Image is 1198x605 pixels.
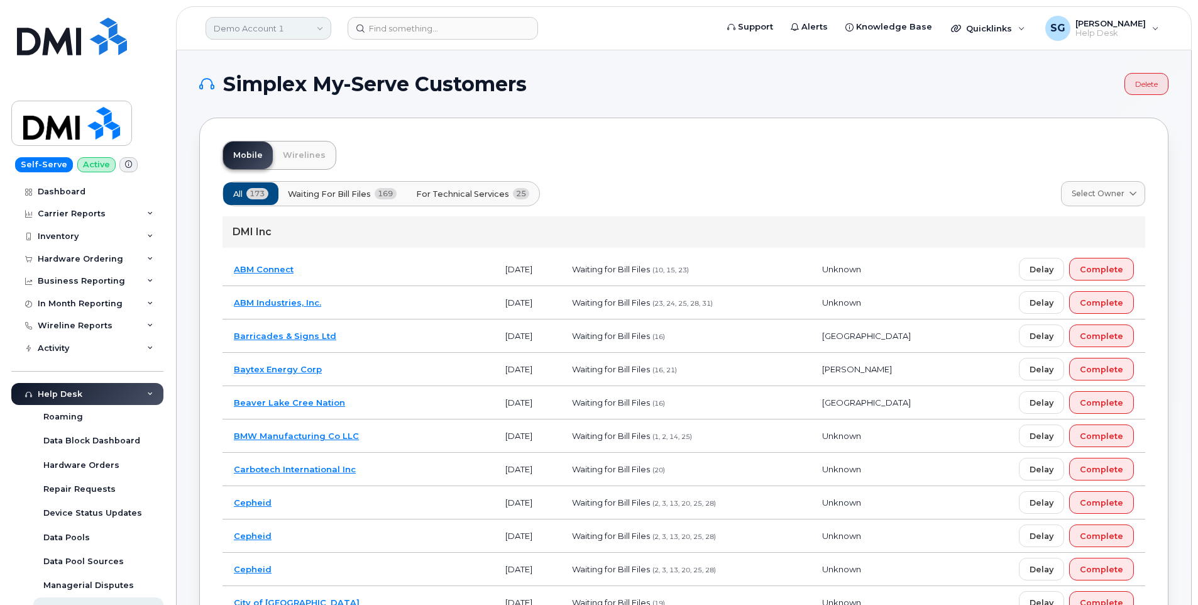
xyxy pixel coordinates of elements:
[494,519,561,553] td: [DATE]
[572,264,650,274] span: Waiting for Bill Files
[652,266,689,274] span: (10, 15, 23)
[1080,497,1123,509] span: Complete
[494,319,561,353] td: [DATE]
[234,331,336,341] a: Barricades & Signs Ltd
[234,431,359,441] a: BMW Manufacturing Co LLC
[1019,458,1064,480] button: Delay
[1019,291,1064,314] button: Delay
[1072,188,1124,199] span: Select Owner
[1080,430,1123,442] span: Complete
[572,564,650,574] span: Waiting for Bill Files
[1019,325,1064,347] button: Delay
[223,75,527,94] span: Simplex My-Serve Customers
[1069,558,1134,580] button: Complete
[1030,563,1053,575] span: Delay
[1019,558,1064,580] button: Delay
[652,466,665,474] span: (20)
[234,531,272,541] a: Cepheid
[1019,391,1064,414] button: Delay
[1069,391,1134,414] button: Complete
[1080,297,1123,309] span: Complete
[572,331,650,341] span: Waiting for Bill Files
[822,497,861,508] span: Unknown
[1080,530,1123,542] span: Complete
[1030,463,1053,475] span: Delay
[652,433,692,441] span: (1, 2, 14, 25)
[234,497,272,508] a: Cepheid
[494,286,561,319] td: [DATE]
[1080,364,1123,375] span: Complete
[494,453,561,486] td: [DATE]
[572,397,650,408] span: Waiting for Bill Files
[1019,525,1064,547] button: Delay
[572,297,650,308] span: Waiting for Bill Files
[822,297,861,308] span: Unknown
[1030,297,1053,309] span: Delay
[652,399,665,408] span: (16)
[572,431,650,441] span: Waiting for Bill Files
[513,188,530,199] span: 25
[273,142,336,169] a: Wirelines
[1030,530,1053,542] span: Delay
[652,499,716,508] span: (2, 3, 13, 20, 25, 28)
[234,564,272,574] a: Cepheid
[822,331,911,341] span: [GEOGRAPHIC_DATA]
[822,264,861,274] span: Unknown
[1019,491,1064,514] button: Delay
[652,333,665,341] span: (16)
[572,364,650,374] span: Waiting for Bill Files
[1080,264,1123,275] span: Complete
[1030,264,1053,275] span: Delay
[234,364,322,374] a: Baytex Energy Corp
[572,464,650,474] span: Waiting for Bill Files
[494,553,561,586] td: [DATE]
[822,431,861,441] span: Unknown
[494,486,561,519] td: [DATE]
[1080,330,1123,342] span: Complete
[416,188,509,200] span: For Technical Services
[1069,491,1134,514] button: Complete
[1030,430,1053,442] span: Delay
[652,366,677,374] span: (16, 21)
[1069,258,1134,280] button: Complete
[822,464,861,474] span: Unknown
[652,299,713,308] span: (23, 24, 25, 28, 31)
[1069,291,1134,314] button: Complete
[1069,458,1134,480] button: Complete
[1069,358,1134,380] button: Complete
[822,364,892,374] span: [PERSON_NAME]
[572,497,650,508] span: Waiting for Bill Files
[223,142,273,169] a: Mobile
[494,419,561,453] td: [DATE]
[1080,397,1123,409] span: Complete
[1019,425,1064,447] button: Delay
[375,188,397,199] span: 169
[1030,397,1053,409] span: Delay
[822,564,861,574] span: Unknown
[1080,563,1123,575] span: Complete
[288,188,371,200] span: Waiting for Bill Files
[1124,73,1168,95] a: Delete
[572,531,650,541] span: Waiting for Bill Files
[234,264,294,274] a: ABM Connect
[1080,463,1123,475] span: Complete
[1019,358,1064,380] button: Delay
[822,397,911,408] span: [GEOGRAPHIC_DATA]
[494,353,561,386] td: [DATE]
[234,397,345,408] a: Beaver Lake Cree Nation
[822,531,861,541] span: Unknown
[494,386,561,419] td: [DATE]
[1069,425,1134,447] button: Complete
[1030,364,1053,375] span: Delay
[1030,497,1053,509] span: Delay
[1061,181,1145,206] a: Select Owner
[1069,525,1134,547] button: Complete
[1069,325,1134,347] button: Complete
[652,566,716,574] span: (2, 3, 13, 20, 25, 28)
[1030,330,1053,342] span: Delay
[494,253,561,286] td: [DATE]
[223,216,1145,248] div: DMI Inc
[652,533,716,541] span: (2, 3, 13, 20, 25, 28)
[1019,258,1064,280] button: Delay
[234,464,356,474] a: Carbotech International Inc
